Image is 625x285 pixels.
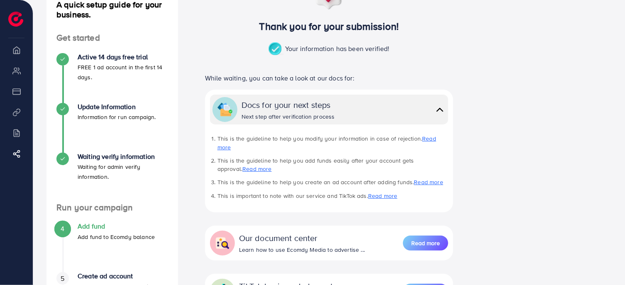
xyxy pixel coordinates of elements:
li: Waiting verify information [46,153,178,202]
li: This is important to note with our service and TikTok ads. [217,192,449,200]
li: Active 14 days free trial [46,53,178,103]
h4: Run your campaign [46,202,178,213]
img: success [269,42,285,56]
div: Our document center [239,232,365,244]
div: Next step after verification process [242,112,335,121]
span: 5 [61,274,64,283]
iframe: Chat [590,248,619,279]
img: collapse [434,104,446,116]
img: collapse [215,236,230,251]
div: Learn how to use Ecomdy Media to advertise ... [239,246,365,254]
p: While waiting, you can take a look at our docs for: [205,73,454,83]
p: Add fund to Ecomdy balance [78,232,155,242]
li: This is the guideline to help you create an ad account after adding funds. [217,178,449,186]
h4: Create ad account [78,272,168,280]
li: Update Information [46,103,178,153]
li: Add fund [46,222,178,272]
a: Read more [403,235,448,251]
img: logo [8,12,23,27]
a: Read more [217,134,436,151]
h4: Add fund [78,222,155,230]
img: collapse [217,102,232,117]
a: Read more [368,192,397,200]
p: Waiting for admin verify information. [78,162,168,182]
h4: Active 14 days free trial [78,53,168,61]
li: This is the guideline to help you modify your information in case of rejection. [217,134,449,151]
a: Read more [414,178,443,186]
h4: Waiting verify information [78,153,168,161]
a: Read more [242,165,271,173]
li: This is the guideline to help you add funds easily after your account gets approval. [217,156,449,173]
h4: Get started [46,33,178,43]
p: Your information has been verified! [269,42,390,56]
span: Read more [411,239,440,247]
div: Docs for your next steps [242,99,335,111]
h4: Update Information [78,103,156,111]
h3: Thank you for your submission! [191,20,467,32]
span: 4 [61,224,64,234]
p: Information for run campaign. [78,112,156,122]
p: FREE 1 ad account in the first 14 days. [78,62,168,82]
button: Read more [403,236,448,251]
